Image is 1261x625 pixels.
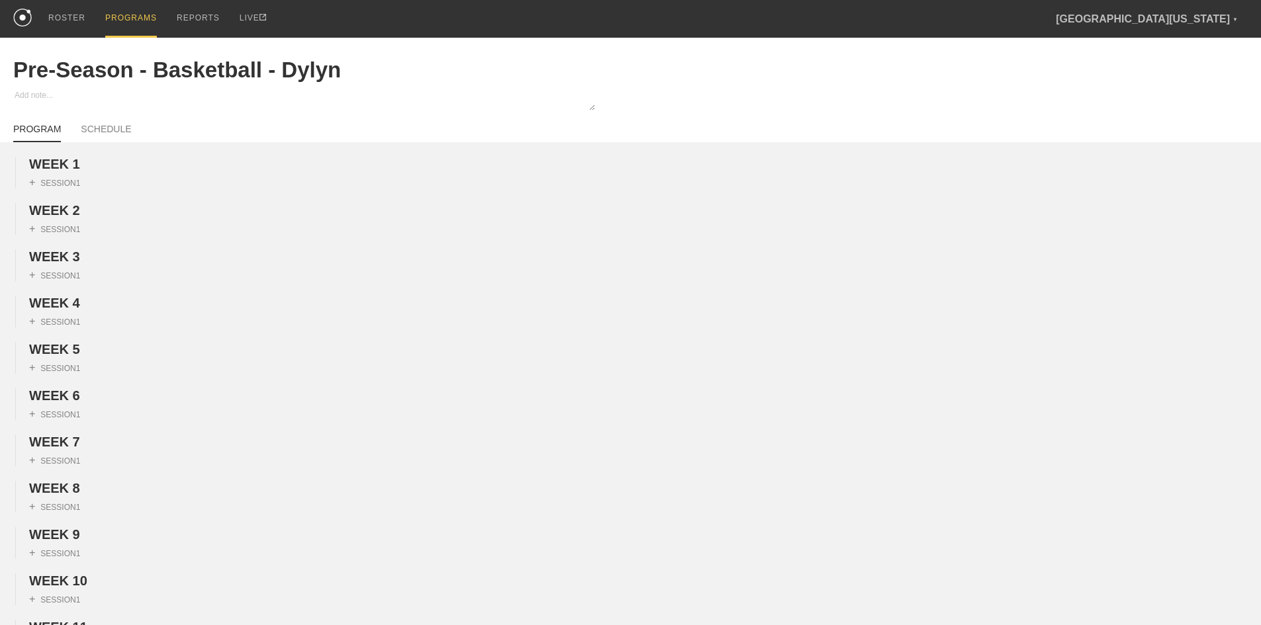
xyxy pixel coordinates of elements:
[29,408,35,419] span: +
[29,269,80,281] div: SESSION 1
[29,342,80,356] span: WEEK 5
[29,573,87,588] span: WEEK 10
[29,547,80,559] div: SESSION 1
[29,454,35,466] span: +
[29,296,80,310] span: WEEK 4
[13,124,61,142] a: PROGRAM
[29,454,80,466] div: SESSION 1
[29,269,35,280] span: +
[29,481,80,495] span: WEEK 8
[29,408,80,420] div: SESSION 1
[29,362,35,373] span: +
[29,315,35,327] span: +
[29,249,80,264] span: WEEK 3
[29,203,80,218] span: WEEK 2
[29,435,80,449] span: WEEK 7
[29,593,80,605] div: SESSION 1
[29,527,80,542] span: WEEK 9
[29,177,80,188] div: SESSION 1
[29,501,35,512] span: +
[29,593,35,604] span: +
[1195,562,1261,625] iframe: Chat Widget
[29,315,80,327] div: SESSION 1
[29,362,80,374] div: SESSION 1
[29,223,80,235] div: SESSION 1
[29,388,80,403] span: WEEK 6
[29,547,35,558] span: +
[29,223,35,234] span: +
[29,501,80,513] div: SESSION 1
[81,124,131,141] a: SCHEDULE
[29,177,35,188] span: +
[1233,15,1238,25] div: ▼
[29,157,80,171] span: WEEK 1
[13,9,32,26] img: logo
